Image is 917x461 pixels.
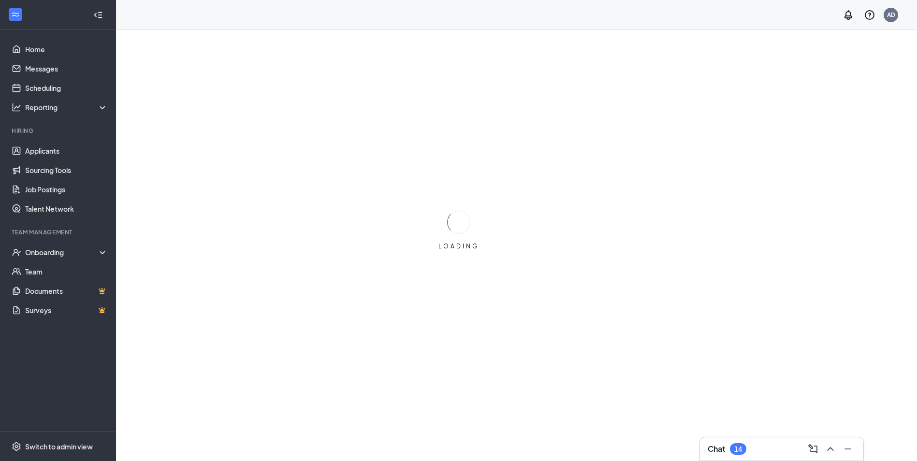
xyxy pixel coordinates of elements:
[864,9,875,21] svg: QuestionInfo
[12,442,21,451] svg: Settings
[25,247,100,257] div: Onboarding
[435,242,483,250] div: LOADING
[25,78,108,98] a: Scheduling
[12,247,21,257] svg: UserCheck
[25,102,108,112] div: Reporting
[25,160,108,180] a: Sourcing Tools
[25,141,108,160] a: Applicants
[25,262,108,281] a: Team
[825,443,836,455] svg: ChevronUp
[25,59,108,78] a: Messages
[708,444,725,454] h3: Chat
[734,445,742,453] div: 14
[840,441,856,457] button: Minimize
[93,10,103,20] svg: Collapse
[25,442,93,451] div: Switch to admin view
[25,199,108,218] a: Talent Network
[25,180,108,199] a: Job Postings
[842,443,854,455] svg: Minimize
[12,228,106,236] div: Team Management
[12,127,106,135] div: Hiring
[25,281,108,301] a: DocumentsCrown
[25,301,108,320] a: SurveysCrown
[805,441,821,457] button: ComposeMessage
[823,441,838,457] button: ChevronUp
[807,443,819,455] svg: ComposeMessage
[887,11,895,19] div: AD
[12,102,21,112] svg: Analysis
[25,40,108,59] a: Home
[11,10,20,19] svg: WorkstreamLogo
[843,9,854,21] svg: Notifications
